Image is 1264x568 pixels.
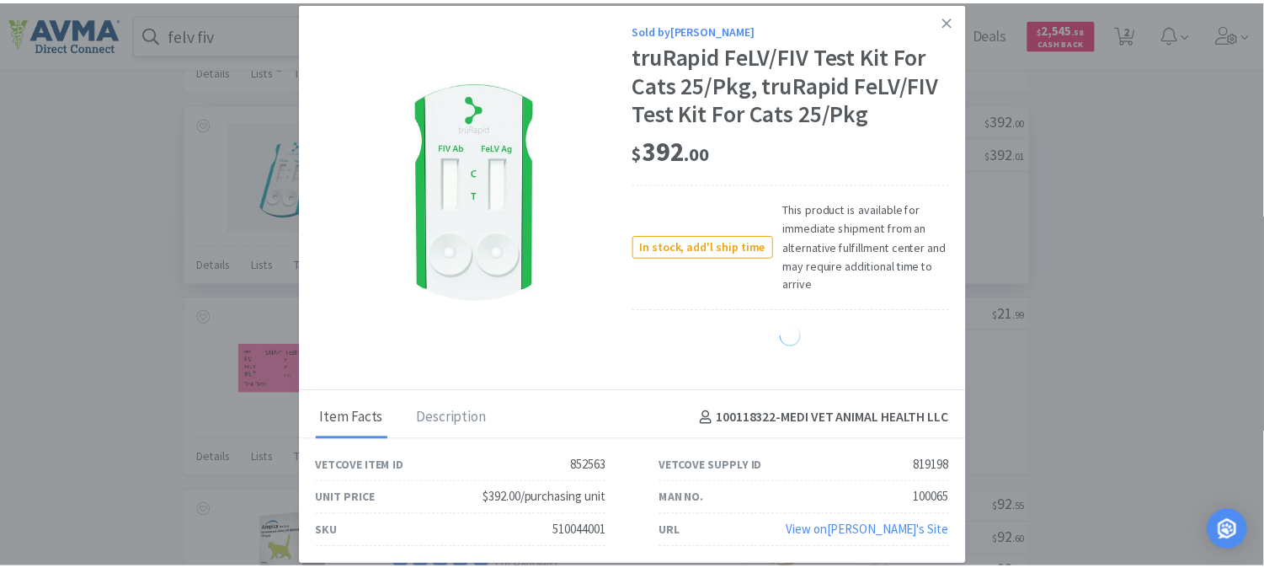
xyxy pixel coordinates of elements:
[639,19,959,38] div: Sold by [PERSON_NAME]
[924,489,959,509] div: 100065
[1220,511,1261,551] div: Open Intercom Messenger
[781,200,959,294] span: This product is available for immediate shipment from an alternative fulfillment center and may r...
[559,522,612,542] div: 510044001
[319,457,408,475] div: Vetcove Item ID
[692,141,717,164] span: . 00
[639,141,649,164] span: $
[577,456,612,476] div: 852563
[666,490,712,508] div: Man No.
[319,398,392,440] div: Item Facts
[701,408,959,430] h4: 100118322 - MEDI VET ANIMAL HEALTH LLC
[488,489,612,509] div: $392.00/purchasing unit
[795,523,959,539] a: View on[PERSON_NAME]'s Site
[319,522,341,541] div: SKU
[666,457,771,475] div: Vetcove Supply ID
[640,236,781,257] span: In stock, add'l ship time
[639,133,717,167] span: 392
[417,398,496,440] div: Description
[924,456,959,476] div: 819198
[370,82,589,301] img: 87d83bcd29c14ebbb0a89a5a909f04e3_819198.jpeg
[639,41,959,126] div: truRapid FeLV/FIV Test Kit For Cats 25/Pkg, truRapid FeLV/FIV Test Kit For Cats 25/Pkg
[666,522,687,541] div: URL
[319,490,379,508] div: Unit Price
